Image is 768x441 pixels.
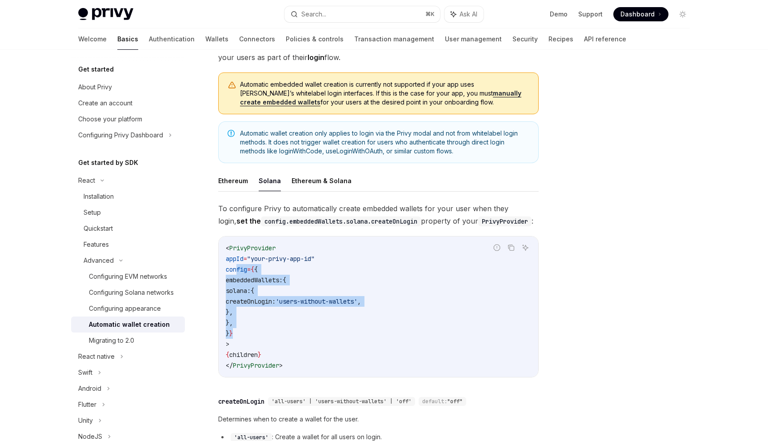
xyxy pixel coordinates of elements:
div: Create an account [78,98,132,108]
span: , [357,297,361,305]
a: Configuring Solana networks [71,285,185,301]
button: Ask AI [520,242,531,253]
a: Choose your platform [71,111,185,127]
span: = [247,265,251,273]
span: Ask AI [460,10,477,19]
svg: Note [228,130,235,137]
div: Swift [78,367,92,378]
a: Migrating to 2.0 [71,333,185,349]
span: { [283,276,286,284]
span: } [258,351,261,359]
div: Installation [84,191,114,202]
span: Dashboard [620,10,655,19]
a: Configuring EVM networks [71,269,185,285]
code: config.embeddedWallets.solana.createOnLogin [261,216,421,226]
a: Demo [550,10,568,19]
div: Configuring EVM networks [89,271,167,282]
a: Configuring appearance [71,301,185,317]
a: About Privy [71,79,185,95]
svg: Warning [228,81,236,90]
strong: set the [236,216,421,225]
button: Search...⌘K [284,6,440,22]
a: Installation [71,188,185,204]
img: light logo [78,8,133,20]
span: { [226,351,229,359]
span: Determines when to create a wallet for the user. [218,414,539,425]
a: Automatic wallet creation [71,317,185,333]
div: React [78,175,95,186]
span: 'all-users' | 'users-without-wallets' | 'off' [272,398,412,405]
div: Quickstart [84,223,113,234]
button: Report incorrect code [491,242,503,253]
span: "your-privy-app-id" [247,255,315,263]
span: embeddedWallets: [226,276,283,284]
button: Ask AI [444,6,484,22]
span: ⌘ K [425,11,435,18]
div: Configuring Solana networks [89,287,174,298]
div: Automatic wallet creation [89,319,170,330]
span: PrivyProvider [233,361,279,369]
span: }, [226,319,233,327]
a: Policies & controls [286,28,344,50]
a: Welcome [78,28,107,50]
span: < [226,244,229,252]
button: Ethereum [218,170,248,191]
a: Wallets [205,28,228,50]
div: Unity [78,415,93,426]
span: { [254,265,258,273]
a: Dashboard [613,7,668,21]
span: }, [226,308,233,316]
span: children [229,351,258,359]
span: > [226,340,229,348]
div: Choose your platform [78,114,142,124]
span: default: [422,398,447,405]
span: { [251,287,254,295]
div: Setup [84,207,101,218]
button: Solana [259,170,281,191]
div: Flutter [78,399,96,410]
div: About Privy [78,82,112,92]
a: Quickstart [71,220,185,237]
button: Copy the contents from the code block [505,242,517,253]
span: } [229,329,233,337]
a: Features [71,237,185,253]
a: Setup [71,204,185,220]
a: Authentication [149,28,195,50]
strong: login [308,53,324,62]
span: solana: [226,287,251,295]
a: Recipes [548,28,573,50]
span: appId [226,255,244,263]
a: Create an account [71,95,185,111]
div: Search... [301,9,326,20]
span: { [251,265,254,273]
div: React native [78,351,115,362]
div: Android [78,383,101,394]
div: Configuring appearance [89,303,161,314]
a: Basics [117,28,138,50]
a: Connectors [239,28,275,50]
span: Automatic embedded wallet creation is currently not supported if your app uses [PERSON_NAME]’s wh... [240,80,529,107]
span: = [244,255,247,263]
div: Configuring Privy Dashboard [78,130,163,140]
h5: Get started by SDK [78,157,138,168]
span: > [279,361,283,369]
a: Transaction management [354,28,434,50]
a: Security [512,28,538,50]
div: createOnLogin [218,397,264,406]
div: Advanced [84,255,114,266]
span: 'users-without-wallets' [276,297,357,305]
code: PrivyProvider [478,216,532,226]
span: "off" [447,398,463,405]
div: Migrating to 2.0 [89,335,134,346]
div: Features [84,239,109,250]
span: } [226,329,229,337]
span: createOnLogin: [226,297,276,305]
h5: Get started [78,64,114,75]
a: User management [445,28,502,50]
a: Support [578,10,603,19]
span: Automatic wallet creation only applies to login via the Privy modal and not from whitelabel login... [240,129,529,156]
button: Ethereum & Solana [292,170,352,191]
a: API reference [584,28,626,50]
span: If your app uses embedded wallets, you can configure Privy to create wallets for your users as pa... [218,39,539,64]
button: Toggle dark mode [676,7,690,21]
